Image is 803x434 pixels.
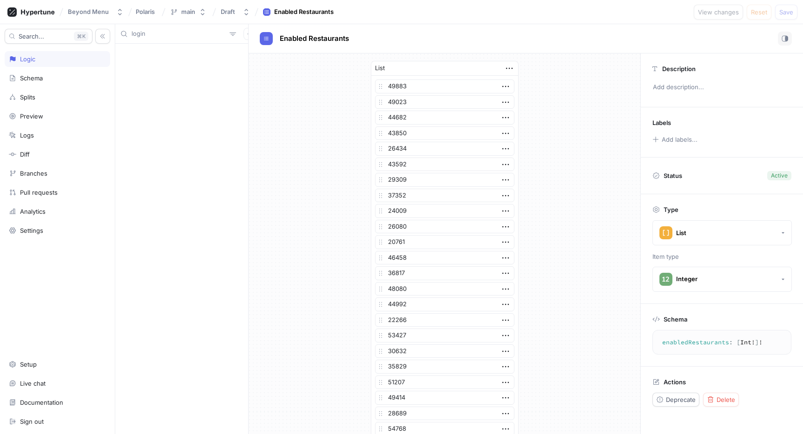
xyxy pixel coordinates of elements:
[375,313,514,327] input: Enter number here
[375,360,514,374] input: Enter number here
[375,173,514,187] input: Enter number here
[649,133,700,145] button: Add labels...
[20,55,35,63] div: Logic
[5,395,110,410] a: Documentation
[751,9,767,15] span: Reset
[375,235,514,249] input: Enter number here
[375,266,514,280] input: Enter number here
[20,399,63,406] div: Documentation
[20,418,44,425] div: Sign out
[375,158,514,171] input: Enter number here
[375,95,514,109] input: Enter number here
[652,267,792,292] button: Integer
[136,8,155,15] span: Polaris
[779,9,793,15] span: Save
[20,189,58,196] div: Pull requests
[664,206,678,213] p: Type
[717,397,735,402] span: Delete
[20,170,47,177] div: Branches
[68,8,109,16] div: Beyond Menu
[20,208,46,215] div: Analytics
[375,126,514,140] input: Enter number here
[698,9,739,15] span: View changes
[649,79,795,95] p: Add description...
[652,393,699,407] button: Deprecate
[375,329,514,342] input: Enter number here
[375,251,514,265] input: Enter number here
[375,204,514,218] input: Enter number here
[217,4,254,20] button: Draft
[375,189,514,203] input: Enter number here
[375,64,385,73] div: List
[664,378,686,386] p: Actions
[20,132,34,139] div: Logs
[771,171,788,180] div: Active
[20,74,43,82] div: Schema
[280,35,349,42] span: Enabled Restaurants
[652,252,791,262] p: Item type
[662,65,696,72] p: Description
[676,229,686,237] div: List
[221,8,235,16] div: Draft
[703,393,739,407] button: Delete
[652,220,792,245] button: List
[652,119,671,126] p: Labels
[20,361,37,368] div: Setup
[19,33,44,39] span: Search...
[747,5,771,20] button: Reset
[20,380,46,387] div: Live chat
[666,397,696,402] span: Deprecate
[166,4,210,20] button: main
[375,282,514,296] input: Enter number here
[181,8,195,16] div: main
[375,391,514,405] input: Enter number here
[20,227,43,234] div: Settings
[5,29,92,44] button: Search...K
[375,375,514,389] input: Enter number here
[676,275,698,283] div: Integer
[694,5,743,20] button: View changes
[20,112,43,120] div: Preview
[375,142,514,156] input: Enter number here
[64,4,127,20] button: Beyond Menu
[74,32,88,41] div: K
[20,151,30,158] div: Diff
[664,316,687,323] p: Schema
[132,29,226,39] input: Search...
[664,169,682,182] p: Status
[657,334,787,351] textarea: enabledRestaurants: [Int!]!
[274,7,334,17] div: Enabled Restaurants
[375,79,514,93] input: Enter number here
[375,111,514,125] input: Enter number here
[375,407,514,421] input: Enter number here
[375,297,514,311] input: Enter number here
[20,93,35,101] div: Splits
[775,5,797,20] button: Save
[375,344,514,358] input: Enter number here
[375,220,514,234] input: Enter number here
